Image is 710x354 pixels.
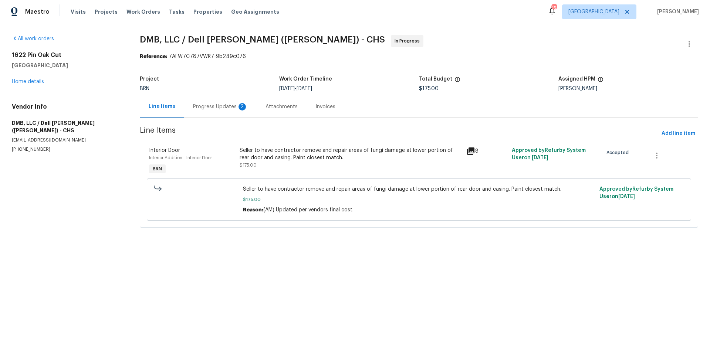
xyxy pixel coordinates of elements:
[512,148,586,160] span: Approved by Refurby System User on
[466,147,507,156] div: 8
[140,76,159,82] h5: Project
[231,8,279,16] span: Geo Assignments
[193,8,222,16] span: Properties
[149,103,175,110] div: Line Items
[568,8,619,16] span: [GEOGRAPHIC_DATA]
[95,8,118,16] span: Projects
[598,76,603,86] span: The hpm assigned to this work order.
[140,35,385,44] span: DMB, LLC / Dell [PERSON_NAME] ([PERSON_NAME]) - CHS
[419,86,439,91] span: $175.00
[654,8,699,16] span: [PERSON_NAME]
[606,149,632,156] span: Accepted
[12,62,122,69] h5: [GEOGRAPHIC_DATA]
[243,196,595,203] span: $175.00
[618,194,635,199] span: [DATE]
[140,127,659,140] span: Line Items
[150,165,165,173] span: BRN
[193,103,248,110] div: Progress Updates
[140,54,167,59] b: Reference:
[140,53,698,60] div: 7AFW7C787VWR7-9b249c076
[266,103,298,110] div: Attachments
[315,103,335,110] div: Invoices
[25,8,50,16] span: Maestro
[12,51,122,59] h2: 1622 Pin Oak Cut
[12,79,44,84] a: Home details
[149,156,212,160] span: Interior Addition - Interior Door
[558,76,595,82] h5: Assigned HPM
[140,86,149,91] span: BRN
[279,76,332,82] h5: Work Order Timeline
[243,185,595,193] span: Seller to have contractor remove and repair areas of fungi damage at lower portion of rear door a...
[454,76,460,86] span: The total cost of line items that have been proposed by Opendoor. This sum includes line items th...
[12,137,122,143] p: [EMAIL_ADDRESS][DOMAIN_NAME]
[263,207,354,212] span: (AM) Updated per vendors final cost.
[126,8,160,16] span: Work Orders
[243,207,263,212] span: Reason:
[558,86,698,91] div: [PERSON_NAME]
[12,146,122,153] p: [PHONE_NUMBER]
[12,103,122,110] h4: Vendor Info
[12,119,122,134] h5: DMB, LLC / Dell [PERSON_NAME] ([PERSON_NAME]) - CHS
[149,148,180,153] span: Interior Door
[662,129,695,138] span: Add line item
[279,86,295,91] span: [DATE]
[240,163,257,167] span: $175.00
[240,147,462,161] div: Seller to have contractor remove and repair areas of fungi damage at lower portion of rear door a...
[395,37,423,45] span: In Progress
[169,9,185,14] span: Tasks
[551,4,557,12] div: 15
[297,86,312,91] span: [DATE]
[279,86,312,91] span: -
[12,36,54,41] a: All work orders
[419,76,452,82] h5: Total Budget
[239,103,246,110] div: 2
[532,155,548,160] span: [DATE]
[71,8,86,16] span: Visits
[599,187,673,199] span: Approved by Refurby System User on
[659,127,698,140] button: Add line item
